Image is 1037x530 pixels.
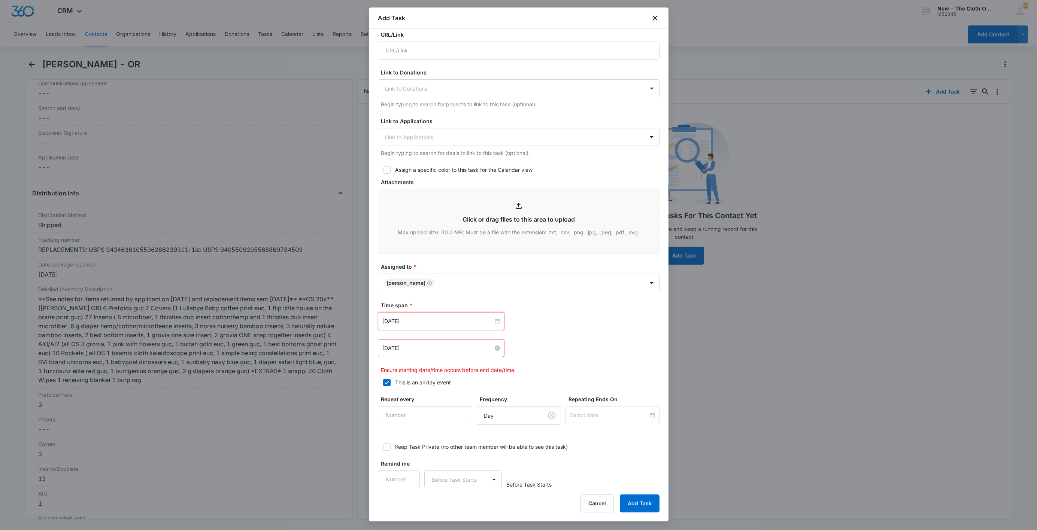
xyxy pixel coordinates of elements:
[620,494,660,512] button: Add Task
[381,366,660,374] p: Ensure starting date/time occurs before end date/time.
[651,13,660,22] button: close
[570,411,648,419] input: Select date
[381,149,660,157] p: Begin typing to search for deals to link to this task (optional).
[580,494,614,512] button: Cancel
[381,460,423,467] label: Remind me
[381,117,662,125] label: Link to Applications
[568,395,662,403] label: Repeating Ends On
[506,481,552,488] span: Before Task Starts
[546,409,558,421] button: Clear
[425,280,432,286] div: Remove Cheyenne Bridgeman
[381,395,475,403] label: Repeat every
[378,406,472,424] input: Number
[395,378,451,386] div: This is an all day event
[386,280,425,286] div: [PERSON_NAME]
[395,443,568,451] div: Keep Task Private (no other team member will be able to see this task)
[381,263,662,271] label: Assigned to
[480,395,564,403] label: Frequency
[378,42,660,60] input: URL/Link
[381,301,662,309] label: Time span
[395,166,533,174] div: Assign a specific color to this task for the Calendar view
[378,13,405,22] h1: Add Task
[382,317,493,325] input: Aug 12, 2025
[381,100,660,108] p: Begin typing to search for projects to link to this task (optional).
[495,345,500,351] span: close-circle
[378,470,420,488] input: Number
[381,178,662,186] label: Attachments
[382,344,493,352] input: Aug 1, 2025
[381,68,662,76] label: Link to Donations
[381,31,662,39] label: URL/Link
